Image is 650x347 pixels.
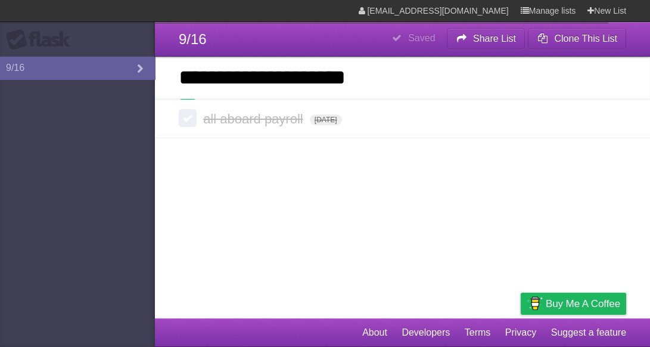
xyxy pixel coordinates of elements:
[447,28,525,49] button: Share List
[546,293,620,314] span: Buy me a coffee
[465,321,491,344] a: Terms
[310,114,342,125] span: [DATE]
[505,321,536,344] a: Privacy
[362,321,387,344] a: About
[203,111,306,126] span: all aboard payroll
[179,99,197,117] label: Done
[402,321,450,344] a: Developers
[521,293,626,315] a: Buy me a coffee
[179,109,197,127] label: Done
[473,33,516,44] b: Share List
[6,29,77,51] div: Flask
[528,28,626,49] button: Clone This List
[408,33,435,43] b: Saved
[179,31,207,47] span: 9/16
[551,321,626,344] a: Suggest a feature
[554,33,617,44] b: Clone This List
[527,293,543,314] img: Buy me a coffee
